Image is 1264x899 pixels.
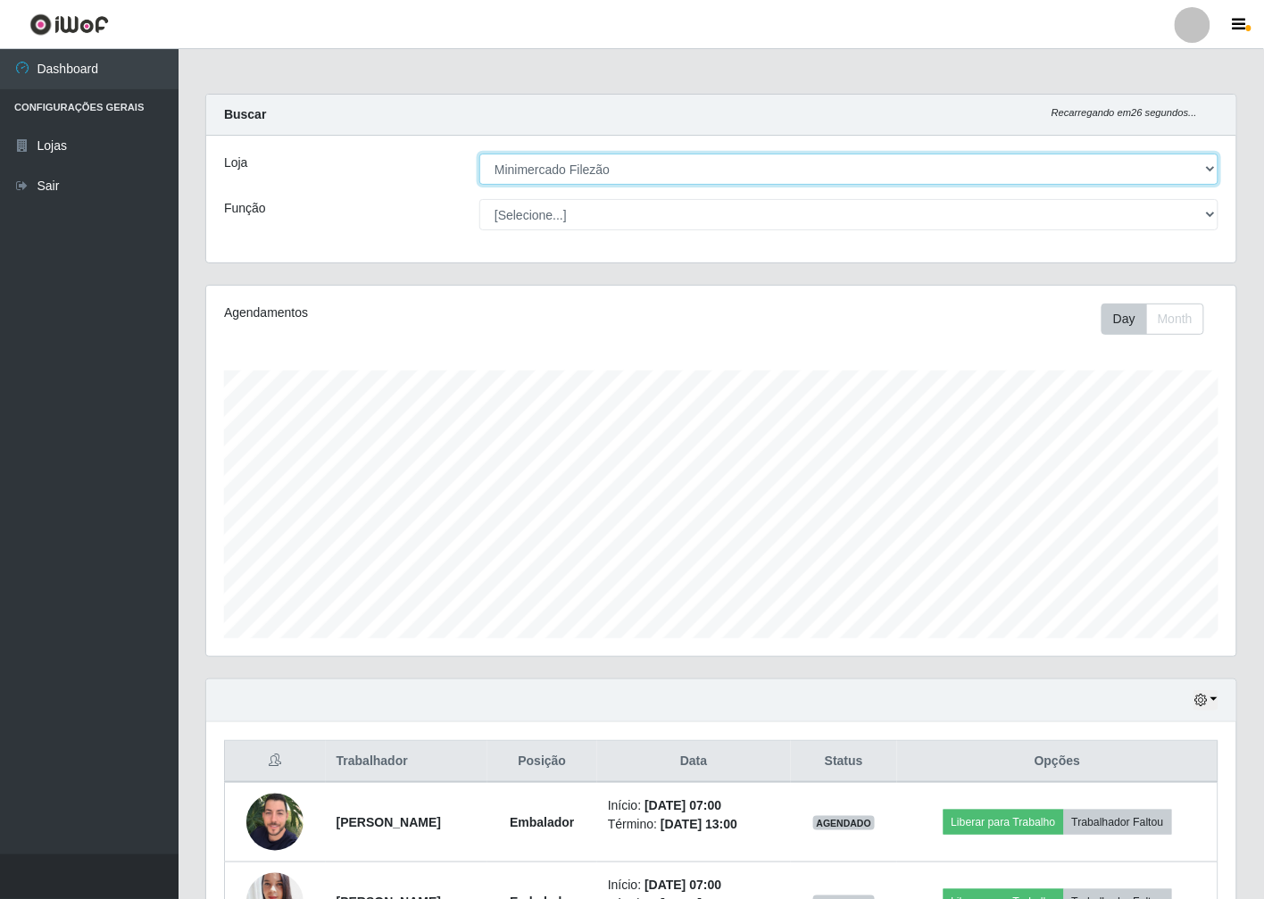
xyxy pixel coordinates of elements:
li: Término: [608,815,780,834]
time: [DATE] 07:00 [644,798,721,812]
button: Day [1102,304,1147,335]
button: Month [1146,304,1204,335]
time: [DATE] 07:00 [644,878,721,892]
th: Trabalhador [326,741,487,783]
li: Início: [608,876,780,895]
span: AGENDADO [813,816,876,830]
button: Trabalhador Faltou [1064,810,1172,835]
label: Loja [224,154,247,172]
label: Função [224,199,266,218]
th: Data [597,741,791,783]
div: Toolbar with button groups [1102,304,1218,335]
img: CoreUI Logo [29,13,109,36]
th: Status [791,741,898,783]
strong: [PERSON_NAME] [337,815,441,829]
li: Início: [608,796,780,815]
th: Opções [897,741,1218,783]
th: Posição [487,741,597,783]
strong: Buscar [224,107,266,121]
div: Agendamentos [224,304,623,322]
i: Recarregando em 26 segundos... [1052,107,1197,118]
div: First group [1102,304,1204,335]
img: 1683118670739.jpeg [246,787,304,857]
button: Liberar para Trabalho [944,810,1064,835]
time: [DATE] 13:00 [661,817,737,831]
strong: Embalador [510,815,574,829]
